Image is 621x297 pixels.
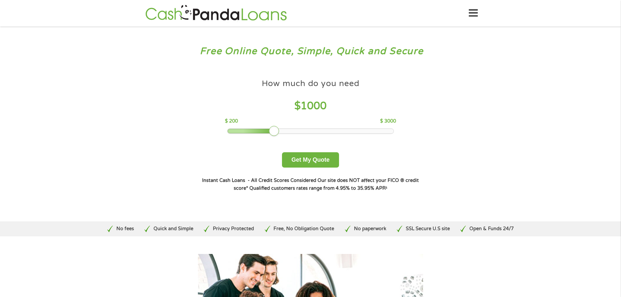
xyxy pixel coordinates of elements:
p: Privacy Protected [213,225,254,232]
h4: How much do you need [262,78,360,89]
strong: Qualified customers rates range from 4.95% to 35.95% APR¹ [249,186,387,191]
h4: $ [225,99,396,113]
p: Free, No Obligation Quote [274,225,334,232]
p: $ 3000 [380,118,396,125]
p: SSL Secure U.S site [406,225,450,232]
p: Quick and Simple [154,225,193,232]
p: Open & Funds 24/7 [469,225,514,232]
h3: Free Online Quote, Simple, Quick and Secure [19,45,602,57]
p: No paperwork [354,225,386,232]
p: No fees [116,225,134,232]
span: 1000 [301,100,327,112]
strong: Our site does NOT affect your FICO ® credit score* [234,178,419,191]
img: GetLoanNow Logo [143,4,289,22]
button: Get My Quote [282,152,339,168]
p: $ 200 [225,118,238,125]
strong: Instant Cash Loans - All Credit Scores Considered [202,178,316,183]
